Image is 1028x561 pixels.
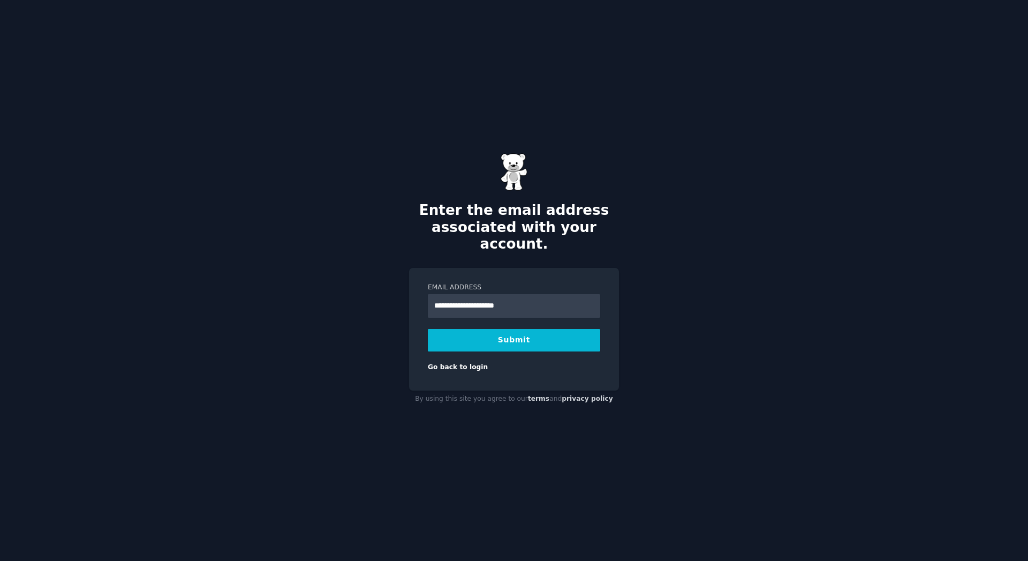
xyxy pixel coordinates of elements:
[528,395,549,402] a: terms
[428,363,488,371] a: Go back to login
[428,329,600,351] button: Submit
[428,283,600,293] label: Email Address
[562,395,613,402] a: privacy policy
[409,202,619,253] h2: Enter the email address associated with your account.
[409,391,619,408] div: By using this site you agree to our and
[501,153,527,191] img: Gummy Bear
